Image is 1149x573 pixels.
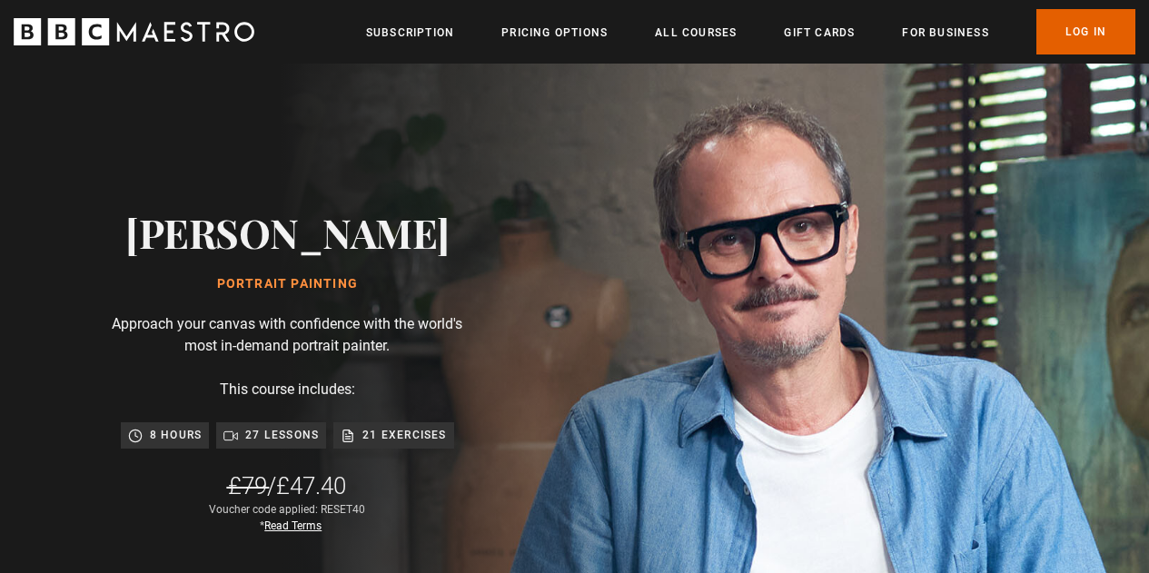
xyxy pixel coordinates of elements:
[228,470,346,501] div: /
[784,24,855,42] a: Gift Cards
[220,379,355,400] p: This course includes:
[228,472,267,499] span: £79
[14,18,254,45] svg: BBC Maestro
[150,426,202,444] p: 8 hours
[366,24,454,42] a: Subscription
[655,24,737,42] a: All Courses
[501,24,608,42] a: Pricing Options
[245,426,319,444] p: 27 lessons
[276,472,346,499] span: £47.40
[125,209,450,255] h2: [PERSON_NAME]
[902,24,988,42] a: For business
[109,313,466,357] p: Approach your canvas with confidence with the world's most in-demand portrait painter.
[125,277,450,291] h1: Portrait Painting
[362,426,446,444] p: 21 exercises
[1036,9,1135,54] a: Log In
[366,9,1135,54] nav: Primary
